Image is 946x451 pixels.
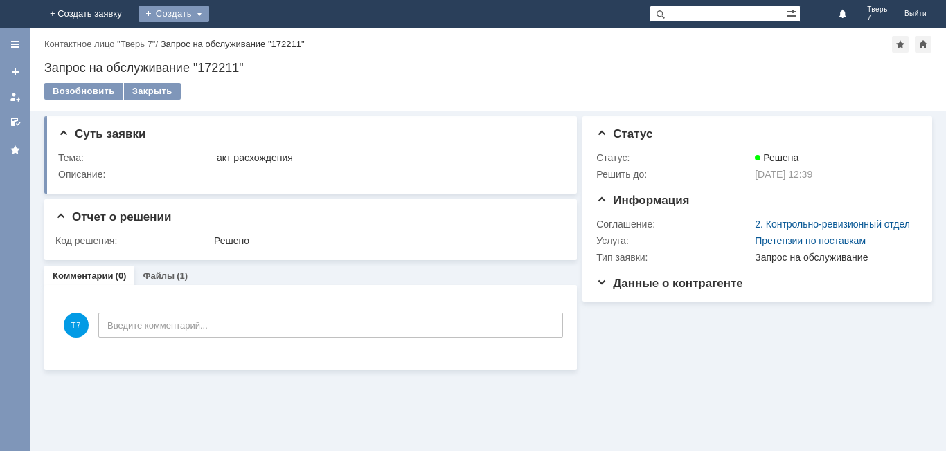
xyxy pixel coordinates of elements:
span: Т7 [64,313,89,338]
span: Данные о контрагенте [596,277,743,290]
span: Суть заявки [58,127,145,140]
span: Решена [755,152,798,163]
span: Расширенный поиск [786,6,800,19]
div: Описание: [58,169,561,180]
div: Запрос на обслуживание [755,252,912,263]
div: (1) [177,270,188,281]
div: Соглашение: [596,219,752,230]
div: акт расхождения [217,152,558,163]
span: Информация [596,194,689,207]
a: 2. Контрольно-ревизионный отдел [755,219,910,230]
div: / [44,39,161,49]
a: Мои согласования [4,111,26,133]
div: Сделать домашней страницей [915,36,931,53]
div: Тип заявки: [596,252,752,263]
a: Претензии по поставкам [755,235,866,246]
span: 7 [867,14,888,22]
div: (0) [116,270,127,281]
a: Создать заявку [4,61,26,83]
div: Запрос на обслуживание "172211" [161,39,305,49]
div: Создать [139,6,209,22]
a: Контактное лицо "Тверь 7" [44,39,155,49]
div: Код решения: [55,235,211,246]
a: Файлы [143,270,175,281]
div: Добавить в избранное [892,36,909,53]
span: Статус [596,127,652,140]
div: Запрос на обслуживание "172211" [44,61,932,75]
a: Мои заявки [4,86,26,108]
div: Решено [214,235,558,246]
a: Комментарии [53,270,114,281]
div: Тема: [58,152,214,163]
div: Решить до: [596,169,752,180]
div: Статус: [596,152,752,163]
span: Отчет о решении [55,210,171,223]
div: Услуга: [596,235,752,246]
span: Тверь [867,6,888,14]
span: [DATE] 12:39 [755,169,812,180]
